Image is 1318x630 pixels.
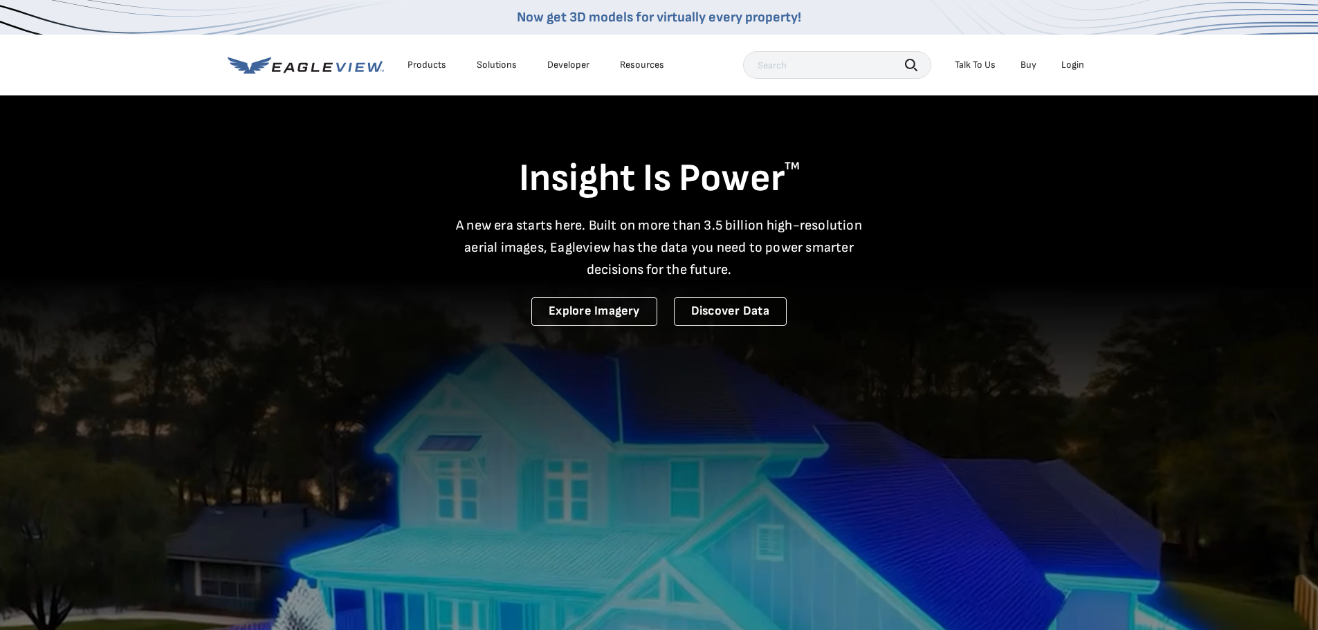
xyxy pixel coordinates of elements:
input: Search [743,51,931,79]
h1: Insight Is Power [228,155,1091,203]
div: Login [1061,59,1084,71]
div: Talk To Us [955,59,996,71]
div: Solutions [477,59,517,71]
div: Resources [620,59,664,71]
a: Explore Imagery [531,297,657,326]
a: Buy [1020,59,1036,71]
a: Now get 3D models for virtually every property! [517,9,801,26]
a: Discover Data [674,297,787,326]
sup: TM [785,160,800,173]
a: Developer [547,59,589,71]
p: A new era starts here. Built on more than 3.5 billion high-resolution aerial images, Eagleview ha... [448,214,871,281]
div: Products [408,59,446,71]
